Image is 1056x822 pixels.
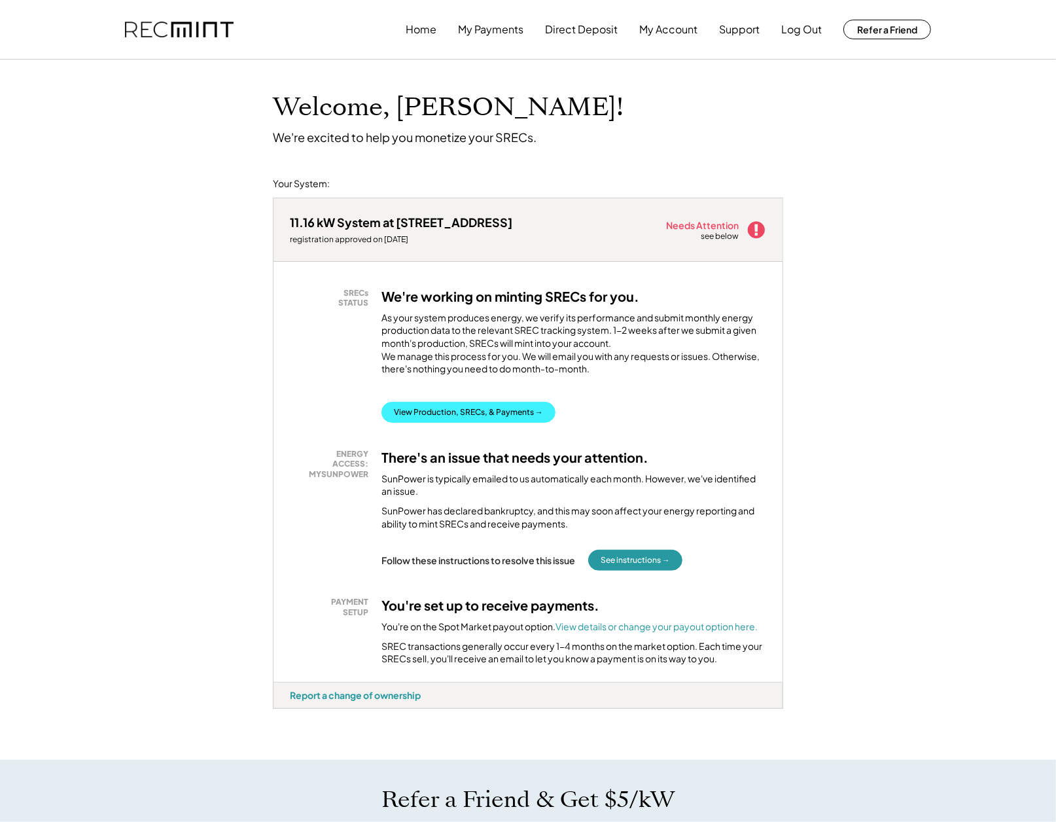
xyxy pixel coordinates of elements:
div: As your system produces energy, we verify its performance and submit monthly energy production da... [381,312,766,382]
div: Follow these instructions to resolve this issue [381,554,575,566]
div: SRECs STATUS [296,288,368,308]
button: View Production, SRECs, & Payments → [381,402,555,423]
div: PAYMENT SETUP [296,597,368,617]
button: See instructions → [588,550,682,571]
button: My Account [639,16,697,43]
div: rd1nmkaq - VA Distributed [273,709,319,714]
div: ENERGY ACCESS: MYSUNPOWER [296,449,368,480]
div: Your System: [273,177,330,190]
button: Log Out [781,16,822,43]
div: Needs Attention [666,221,740,230]
div: 11.16 kW System at [STREET_ADDRESS] [290,215,512,230]
h3: There's an issue that needs your attention. [381,449,648,466]
h3: You're set up to receive payments. [381,597,599,614]
h1: Welcome, [PERSON_NAME]! [273,92,624,123]
h3: We're working on minting SRECs for you. [381,288,639,305]
img: recmint-logotype%403x.png [125,22,234,38]
button: My Payments [458,16,523,43]
button: Refer a Friend [843,20,931,39]
div: SREC transactions generally occur every 1-4 months on the market option. Each time your SRECs sel... [381,640,766,666]
div: see below [701,231,740,242]
button: Support [719,16,760,43]
button: Home [406,16,436,43]
a: View details or change your payout option here. [555,620,758,632]
div: SunPower is typically emailed to us automatically each month. However, we've identified an issue. [381,473,766,498]
div: We're excited to help you monetize your SRECs. [273,130,537,145]
div: Report a change of ownership [290,689,421,701]
div: registration approved on [DATE] [290,234,512,245]
h1: Refer a Friend & Get $5/kW [381,786,675,813]
div: SunPower has declared bankruptcy, and this may soon affect your energy reporting and ability to m... [381,505,766,530]
button: Direct Deposit [545,16,618,43]
div: You're on the Spot Market payout option. [381,620,758,634]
